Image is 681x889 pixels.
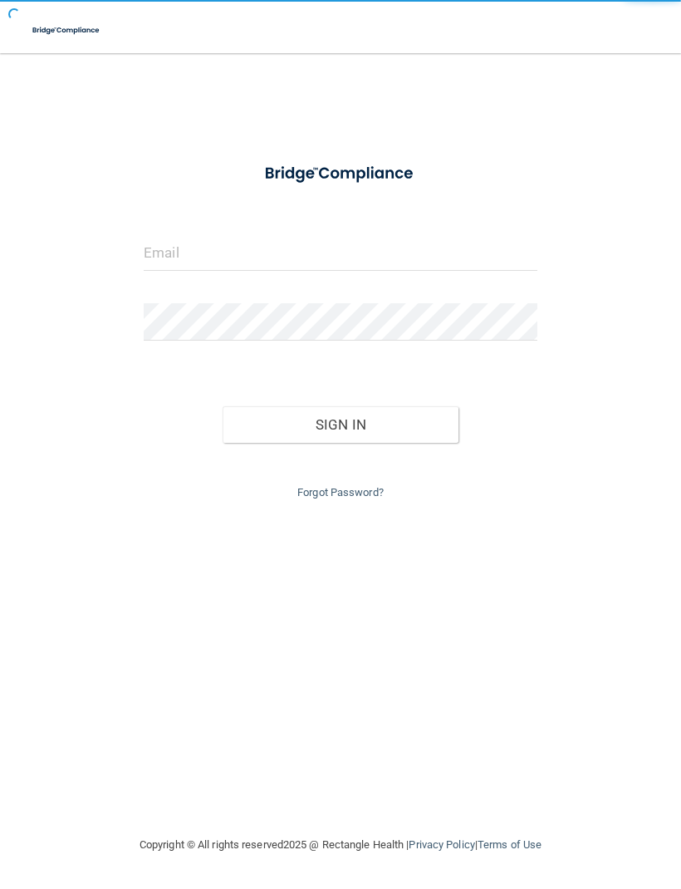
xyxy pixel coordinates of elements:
[409,838,474,851] a: Privacy Policy
[144,233,537,271] input: Email
[25,13,108,47] img: bridge_compliance_login_screen.278c3ca4.svg
[223,406,458,443] button: Sign In
[478,838,541,851] a: Terms of Use
[248,153,433,194] img: bridge_compliance_login_screen.278c3ca4.svg
[37,818,644,872] div: Copyright © All rights reserved 2025 @ Rectangle Health | |
[297,486,384,499] a: Forgot Password?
